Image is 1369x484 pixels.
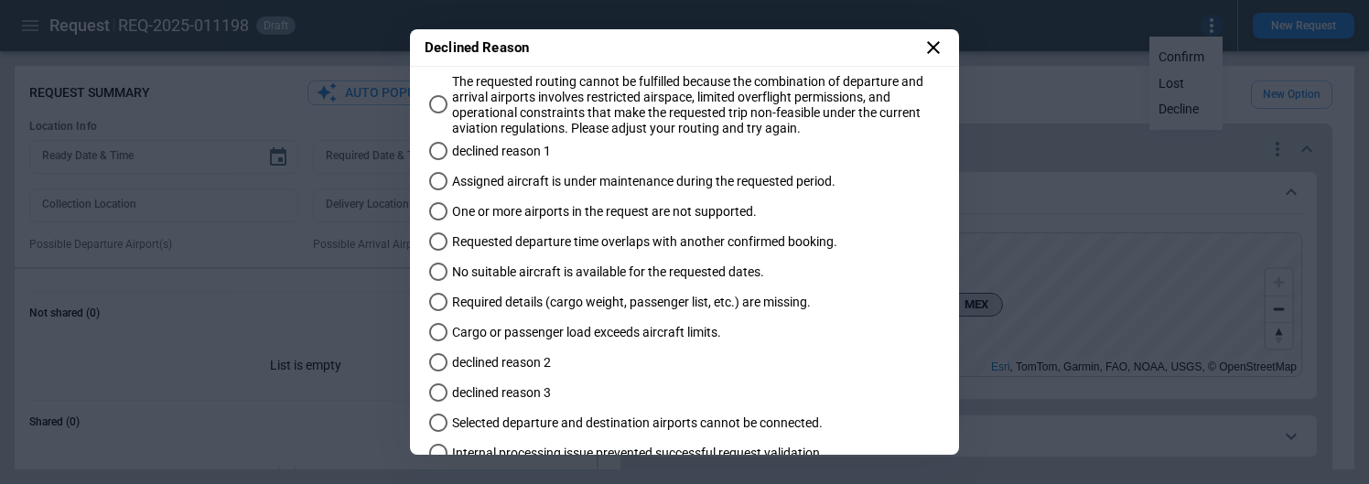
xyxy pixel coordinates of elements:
span: No suitable aircraft is available for the requested dates. [452,264,764,280]
h2: Declined Reason [410,29,959,67]
span: declined reason 3 [452,385,551,401]
span: Required details (cargo weight, passenger list, etc.) are missing. [452,295,811,310]
span: The requested routing cannot be fulfilled because the combination of departure and arrival airpor... [452,74,930,137]
span: Cargo or passenger load exceeds aircraft limits. [452,325,721,340]
span: Internal processing issue prevented successful request validation. [452,446,824,461]
span: Requested departure time overlaps with another confirmed booking. [452,234,837,250]
span: Selected departure and destination airports cannot be connected. [452,415,823,431]
span: Assigned aircraft is under maintenance during the requested period. [452,174,835,189]
span: declined reason 2 [452,355,551,371]
span: declined reason 1 [452,144,551,159]
span: One or more airports in the request are not supported. [452,204,757,220]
